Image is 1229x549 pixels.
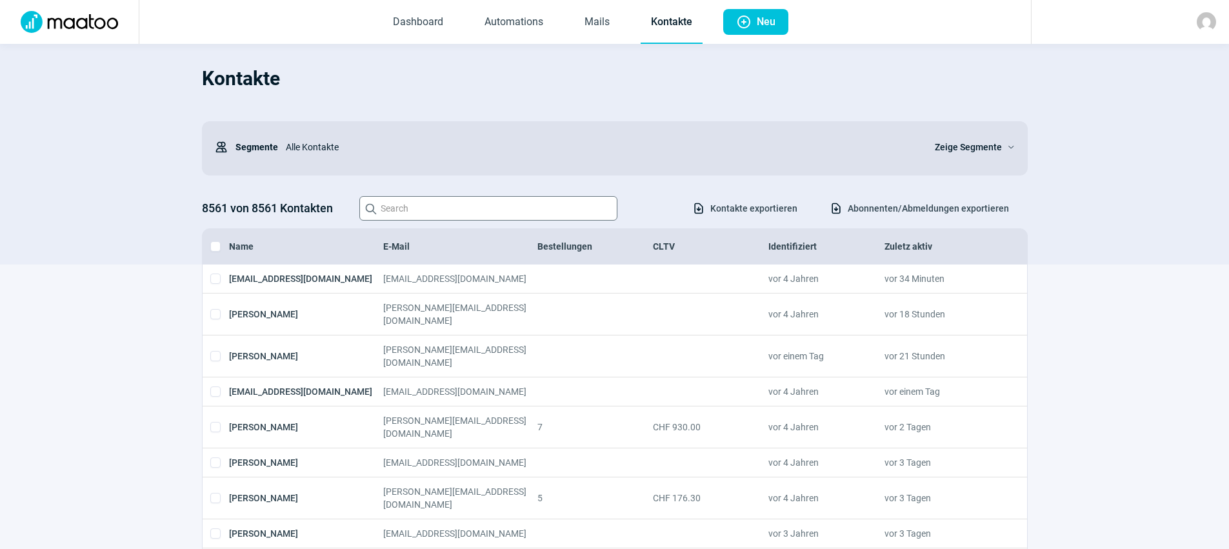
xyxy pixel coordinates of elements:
[229,240,383,253] div: Name
[816,197,1023,219] button: Abonnenten/Abmeldungen exportieren
[884,240,1000,253] div: Zuletz aktiv
[383,385,537,398] div: [EMAIL_ADDRESS][DOMAIN_NAME]
[202,198,346,219] h3: 8561 von 8561 Kontakten
[383,240,537,253] div: E-Mail
[383,414,537,440] div: [PERSON_NAME][EMAIL_ADDRESS][DOMAIN_NAME]
[884,527,1000,540] div: vor 3 Tagen
[229,272,383,285] div: [EMAIL_ADDRESS][DOMAIN_NAME]
[202,57,1028,101] h1: Kontakte
[653,240,768,253] div: CLTV
[768,456,884,469] div: vor 4 Jahren
[653,414,768,440] div: CHF 930.00
[537,485,653,511] div: 5
[935,139,1002,155] span: Zeige Segmente
[383,527,537,540] div: [EMAIL_ADDRESS][DOMAIN_NAME]
[768,485,884,511] div: vor 4 Jahren
[768,272,884,285] div: vor 4 Jahren
[229,414,383,440] div: [PERSON_NAME]
[383,272,537,285] div: [EMAIL_ADDRESS][DOMAIN_NAME]
[537,414,653,440] div: 7
[768,301,884,327] div: vor 4 Jahren
[884,385,1000,398] div: vor einem Tag
[848,198,1009,219] span: Abonnenten/Abmeldungen exportieren
[757,9,775,35] span: Neu
[278,134,919,160] div: Alle Kontakte
[641,1,703,44] a: Kontakte
[229,527,383,540] div: [PERSON_NAME]
[537,240,653,253] div: Bestellungen
[1197,12,1216,32] img: avatar
[884,301,1000,327] div: vor 18 Stunden
[474,1,554,44] a: Automations
[768,414,884,440] div: vor 4 Jahren
[884,456,1000,469] div: vor 3 Tagen
[768,385,884,398] div: vor 4 Jahren
[884,343,1000,369] div: vor 21 Stunden
[653,485,768,511] div: CHF 176.30
[383,456,537,469] div: [EMAIL_ADDRESS][DOMAIN_NAME]
[383,1,454,44] a: Dashboard
[884,485,1000,511] div: vor 3 Tagen
[229,456,383,469] div: [PERSON_NAME]
[768,343,884,369] div: vor einem Tag
[679,197,811,219] button: Kontakte exportieren
[768,240,884,253] div: Identifiziert
[574,1,620,44] a: Mails
[884,272,1000,285] div: vor 34 Minuten
[229,385,383,398] div: [EMAIL_ADDRESS][DOMAIN_NAME]
[710,198,797,219] span: Kontakte exportieren
[359,196,617,221] input: Search
[229,301,383,327] div: [PERSON_NAME]
[383,343,537,369] div: [PERSON_NAME][EMAIL_ADDRESS][DOMAIN_NAME]
[768,527,884,540] div: vor 3 Jahren
[884,414,1000,440] div: vor 2 Tagen
[229,485,383,511] div: [PERSON_NAME]
[383,485,537,511] div: [PERSON_NAME][EMAIL_ADDRESS][DOMAIN_NAME]
[723,9,788,35] button: Neu
[383,301,537,327] div: [PERSON_NAME][EMAIL_ADDRESS][DOMAIN_NAME]
[229,343,383,369] div: [PERSON_NAME]
[215,134,278,160] div: Segmente
[13,11,126,33] img: Logo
